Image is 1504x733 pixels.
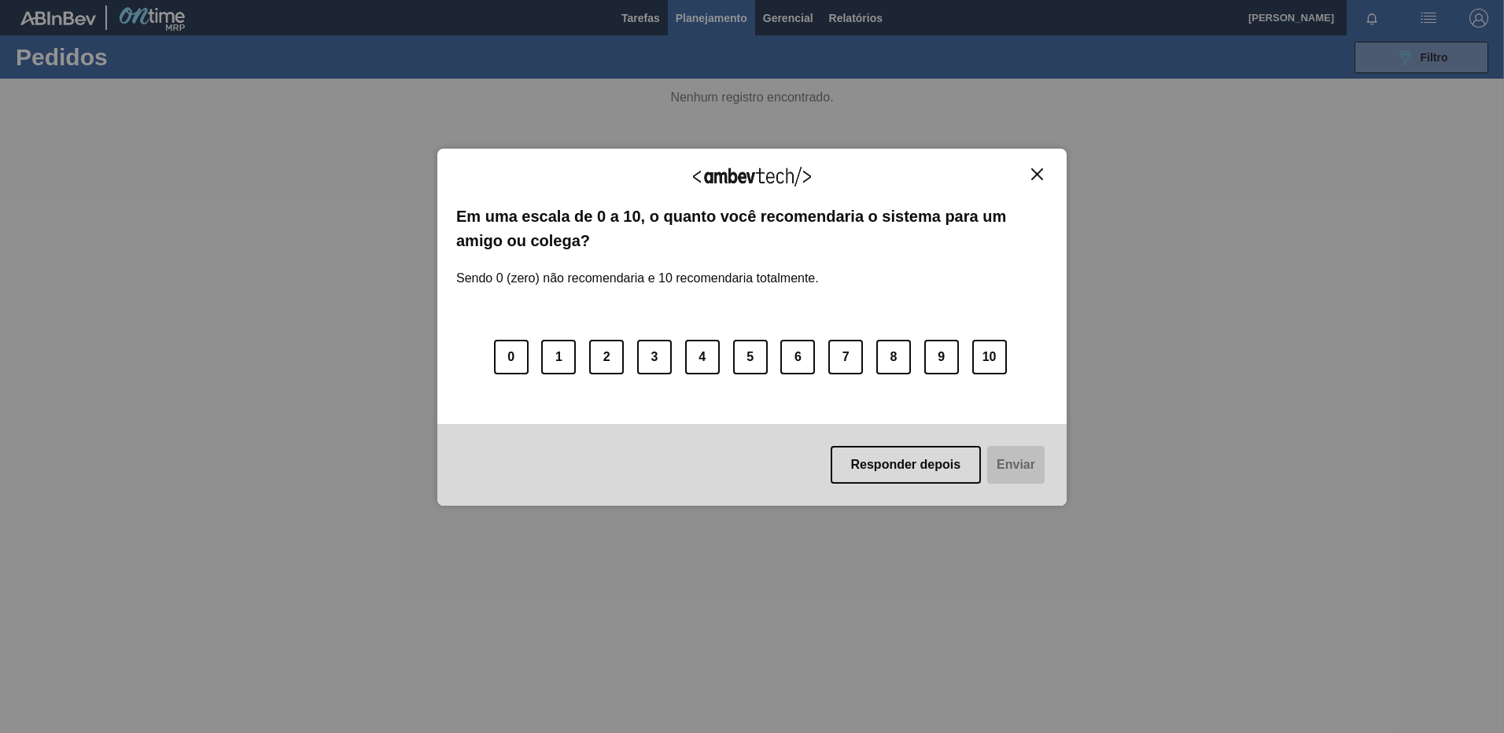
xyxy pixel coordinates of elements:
button: 4 [685,340,720,374]
button: 0 [494,340,529,374]
button: 3 [637,340,672,374]
button: Close [1027,168,1048,181]
button: 5 [733,340,768,374]
label: Sendo 0 (zero) não recomendaria e 10 recomendaria totalmente. [456,252,819,285]
button: 2 [589,340,624,374]
button: 7 [828,340,863,374]
img: Logo Ambevtech [693,167,811,186]
button: Responder depois [831,446,982,484]
button: 10 [972,340,1007,374]
label: Em uma escala de 0 a 10, o quanto você recomendaria o sistema para um amigo ou colega? [456,204,1048,252]
button: 9 [924,340,959,374]
img: Close [1031,168,1043,180]
button: 8 [876,340,911,374]
button: 1 [541,340,576,374]
button: 6 [780,340,815,374]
